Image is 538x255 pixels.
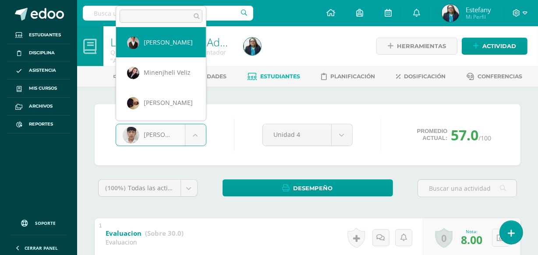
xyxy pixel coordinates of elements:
span: Minenjheli Veliz [144,68,191,77]
img: f219d8cb26680acdd4c4921ae5504df8.png [127,97,139,109]
span: [PERSON_NAME] [144,98,193,107]
img: e279be3dcb5702e30ac32a54a12b414d.png [127,37,139,49]
img: 3c4a6ead1352cf05695b9a2ff55f6c7d.png [127,67,139,79]
span: [PERSON_NAME] [144,38,193,46]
